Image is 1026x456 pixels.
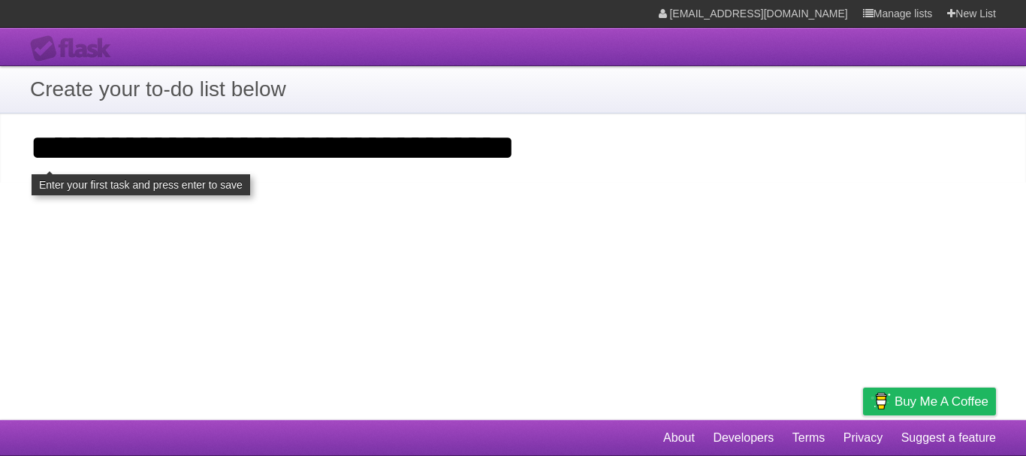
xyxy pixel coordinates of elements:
[863,388,996,415] a: Buy me a coffee
[843,424,883,452] a: Privacy
[30,74,996,105] h1: Create your to-do list below
[895,388,988,415] span: Buy me a coffee
[901,424,996,452] a: Suggest a feature
[663,424,695,452] a: About
[713,424,774,452] a: Developers
[871,388,891,414] img: Buy me a coffee
[30,35,120,62] div: Flask
[792,424,825,452] a: Terms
